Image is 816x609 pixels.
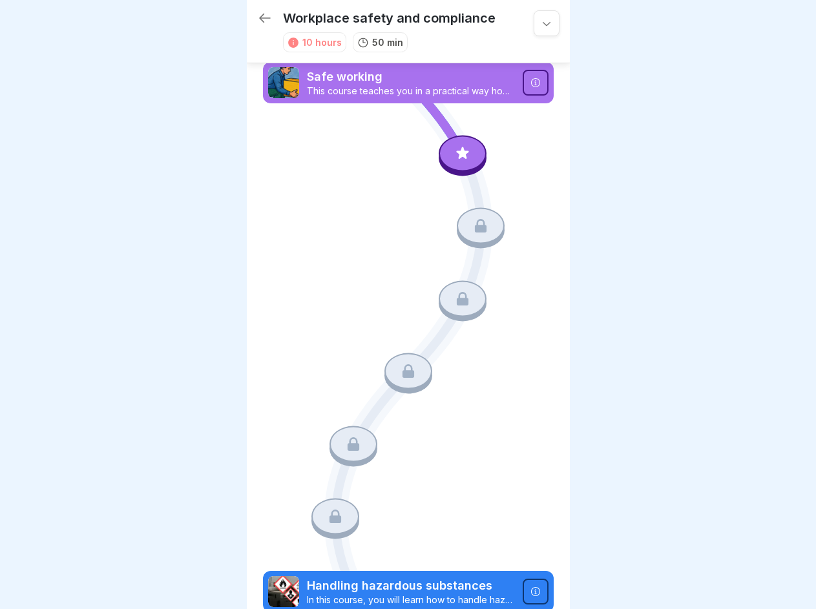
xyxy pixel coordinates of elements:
p: Handling hazardous substances [307,577,515,594]
img: ro33qf0i8ndaw7nkfv0stvse.png [268,576,299,607]
p: Safe working [307,68,515,85]
p: Workplace safety and compliance [283,10,496,26]
img: ns5fm27uu5em6705ixom0yjt.png [268,67,299,98]
p: In this course, you will learn how to handle hazardous substances safely. You will find out what ... [307,594,515,606]
p: This course teaches you in a practical way how to work ergonomically, recognise and avoid typical... [307,85,515,97]
div: 10 hours [302,36,342,49]
p: 50 min [372,36,403,49]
